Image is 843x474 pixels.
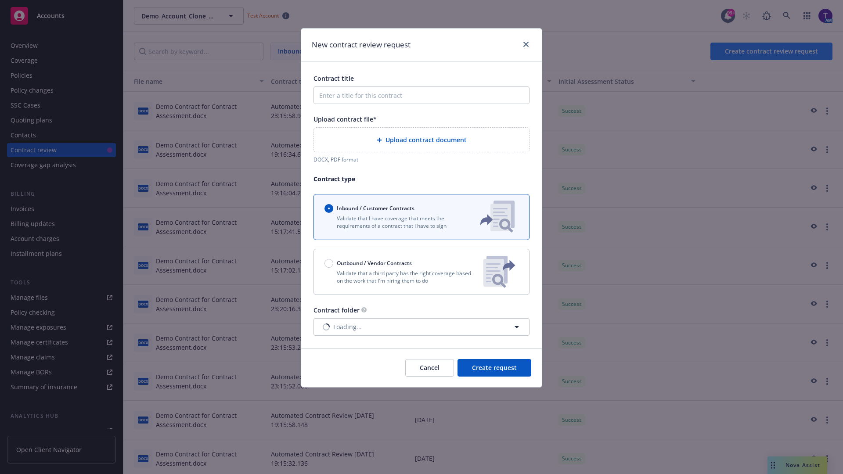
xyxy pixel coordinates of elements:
[313,74,354,83] span: Contract title
[337,259,412,267] span: Outbound / Vendor Contracts
[312,39,411,50] h1: New contract review request
[324,259,333,268] input: Outbound / Vendor Contracts
[313,127,530,152] div: Upload contract document
[472,363,517,372] span: Create request
[324,204,333,213] input: Inbound / Customer Contracts
[313,306,360,314] span: Contract folder
[333,322,362,331] span: Loading...
[521,39,531,50] a: close
[313,86,530,104] input: Enter a title for this contract
[324,269,476,284] p: Validate that a third party has the right coverage based on the work that I'm hiring them to do
[458,359,531,377] button: Create request
[313,174,530,183] p: Contract type
[324,215,466,230] p: Validate that I have coverage that meets the requirements of a contract that I have to sign
[385,135,467,144] span: Upload contract document
[405,359,454,377] button: Cancel
[313,115,377,123] span: Upload contract file*
[313,156,530,163] div: DOCX, PDF format
[313,318,530,336] button: Loading...
[313,194,530,240] button: Inbound / Customer ContractsValidate that I have coverage that meets the requirements of a contra...
[337,205,414,212] span: Inbound / Customer Contracts
[313,249,530,295] button: Outbound / Vendor ContractsValidate that a third party has the right coverage based on the work t...
[420,363,440,372] span: Cancel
